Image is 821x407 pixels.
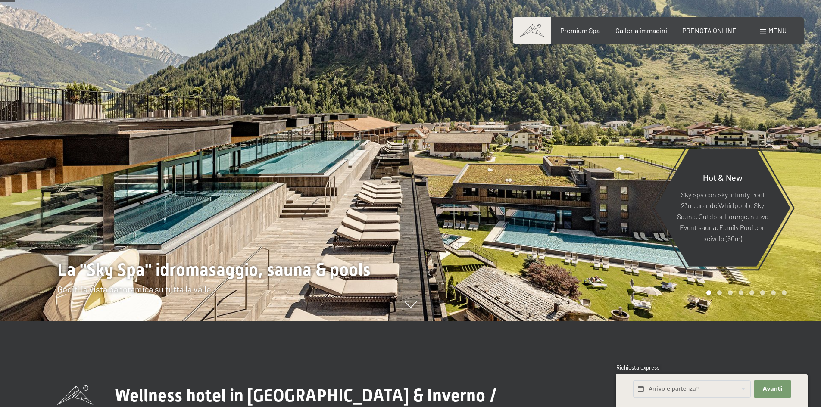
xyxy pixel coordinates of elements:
div: Carousel Pagination [703,290,787,295]
span: Menu [768,26,787,34]
div: Carousel Page 6 [760,290,765,295]
a: PRENOTA ONLINE [682,26,737,34]
div: Carousel Page 1 (Current Slide) [706,290,711,295]
div: Carousel Page 4 [739,290,743,295]
p: Sky Spa con Sky infinity Pool 23m, grande Whirlpool e Sky Sauna, Outdoor Lounge, nuova Event saun... [676,189,769,244]
button: Avanti [754,380,791,398]
div: Carousel Page 7 [771,290,776,295]
div: Carousel Page 2 [717,290,722,295]
span: Richiesta express [616,364,659,371]
div: Carousel Page 3 [728,290,733,295]
span: Avanti [763,385,782,393]
a: Premium Spa [560,26,600,34]
a: Galleria immagini [615,26,667,34]
div: Carousel Page 8 [782,290,787,295]
span: Hot & New [703,172,743,182]
div: Carousel Page 5 [749,290,754,295]
a: Hot & New Sky Spa con Sky infinity Pool 23m, grande Whirlpool e Sky Sauna, Outdoor Lounge, nuova ... [654,149,791,267]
